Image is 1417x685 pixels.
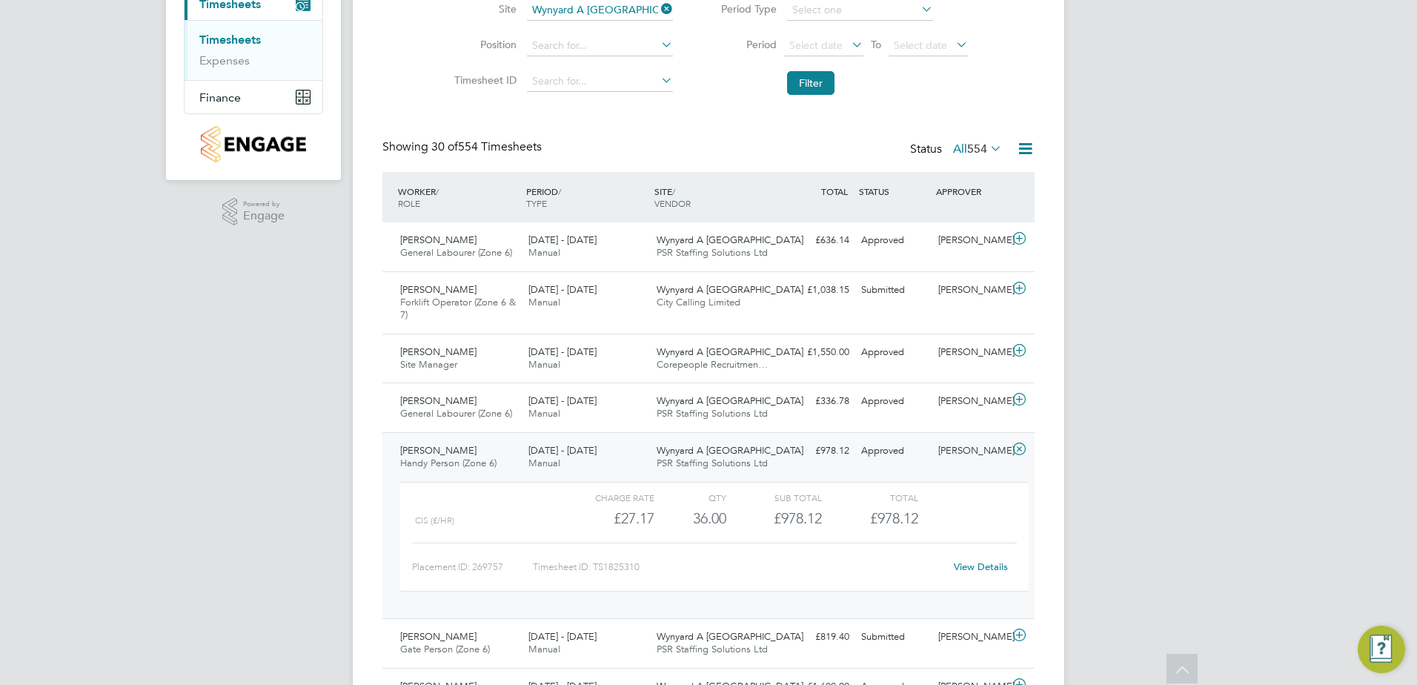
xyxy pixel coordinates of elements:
[394,178,522,216] div: WORKER
[855,228,932,253] div: Approved
[528,394,597,407] span: [DATE] - [DATE]
[431,139,542,154] span: 554 Timesheets
[787,71,834,95] button: Filter
[778,389,855,414] div: £336.78
[778,340,855,365] div: £1,550.00
[654,489,726,506] div: QTY
[657,444,803,457] span: Wynyard A [GEOGRAPHIC_DATA]
[657,643,768,655] span: PSR Staffing Solutions Ltd
[436,185,439,197] span: /
[400,643,490,655] span: Gate Person (Zone 6)
[657,246,768,259] span: PSR Staffing Solutions Ltd
[199,33,261,47] a: Timesheets
[654,197,691,209] span: VENDOR
[657,283,803,296] span: Wynyard A [GEOGRAPHIC_DATA]
[855,278,932,302] div: Submitted
[528,234,597,246] span: [DATE] - [DATE]
[672,185,675,197] span: /
[932,340,1009,365] div: [PERSON_NAME]
[657,296,740,308] span: City Calling Limited
[657,630,803,643] span: Wynyard A [GEOGRAPHIC_DATA]
[400,234,477,246] span: [PERSON_NAME]
[651,178,779,216] div: SITE
[222,198,285,226] a: Powered byEngage
[657,457,768,469] span: PSR Staffing Solutions Ltd
[450,73,517,87] label: Timesheet ID
[932,278,1009,302] div: [PERSON_NAME]
[558,185,561,197] span: /
[526,197,547,209] span: TYPE
[415,515,454,526] span: CIS (£/HR)
[910,139,1005,160] div: Status
[932,625,1009,649] div: [PERSON_NAME]
[533,555,944,579] div: Timesheet ID: TS1825310
[657,345,803,358] span: Wynyard A [GEOGRAPHIC_DATA]
[400,630,477,643] span: [PERSON_NAME]
[821,185,848,197] span: TOTAL
[855,340,932,365] div: Approved
[954,560,1008,573] a: View Details
[932,389,1009,414] div: [PERSON_NAME]
[527,36,673,56] input: Search for...
[894,39,947,52] span: Select date
[527,71,673,92] input: Search for...
[185,20,322,80] div: Timesheets
[528,444,597,457] span: [DATE] - [DATE]
[855,625,932,649] div: Submitted
[400,296,516,321] span: Forklift Operator (Zone 6 & 7)
[559,506,654,531] div: £27.17
[778,439,855,463] div: £978.12
[528,630,597,643] span: [DATE] - [DATE]
[185,81,322,113] button: Finance
[400,394,477,407] span: [PERSON_NAME]
[778,278,855,302] div: £1,038.15
[201,126,305,162] img: countryside-properties-logo-retina.png
[726,506,822,531] div: £978.12
[726,489,822,506] div: Sub Total
[559,489,654,506] div: Charge rate
[855,439,932,463] div: Approved
[778,228,855,253] div: £636.14
[855,389,932,414] div: Approved
[398,197,420,209] span: ROLE
[967,142,987,156] span: 554
[400,345,477,358] span: [PERSON_NAME]
[400,246,512,259] span: General Labourer (Zone 6)
[932,439,1009,463] div: [PERSON_NAME]
[400,283,477,296] span: [PERSON_NAME]
[400,358,457,371] span: Site Manager
[400,444,477,457] span: [PERSON_NAME]
[522,178,651,216] div: PERIOD
[243,210,285,222] span: Engage
[528,457,560,469] span: Manual
[528,296,560,308] span: Manual
[953,142,1002,156] label: All
[710,38,777,51] label: Period
[657,407,768,420] span: PSR Staffing Solutions Ltd
[528,643,560,655] span: Manual
[1358,626,1405,673] button: Engage Resource Center
[866,35,886,54] span: To
[855,178,932,205] div: STATUS
[932,228,1009,253] div: [PERSON_NAME]
[400,407,512,420] span: General Labourer (Zone 6)
[870,509,918,527] span: £978.12
[199,90,241,105] span: Finance
[710,2,777,16] label: Period Type
[400,457,497,469] span: Handy Person (Zone 6)
[657,394,803,407] span: Wynyard A [GEOGRAPHIC_DATA]
[199,53,250,67] a: Expenses
[528,358,560,371] span: Manual
[382,139,545,155] div: Showing
[450,2,517,16] label: Site
[528,283,597,296] span: [DATE] - [DATE]
[412,555,533,579] div: Placement ID: 269757
[657,234,803,246] span: Wynyard A [GEOGRAPHIC_DATA]
[778,625,855,649] div: £819.40
[528,407,560,420] span: Manual
[789,39,843,52] span: Select date
[528,345,597,358] span: [DATE] - [DATE]
[932,178,1009,205] div: APPROVER
[528,246,560,259] span: Manual
[654,506,726,531] div: 36.00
